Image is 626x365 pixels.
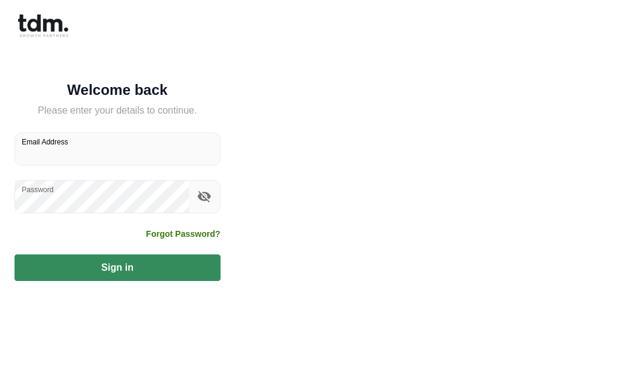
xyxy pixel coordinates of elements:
[194,186,215,207] button: toggle password visibility
[146,228,221,240] a: Forgot Password?
[22,137,68,147] label: Email Address
[15,84,221,96] h5: Welcome back
[22,184,54,195] label: Password
[15,103,221,118] h5: Please enter your details to continue.
[15,254,221,281] button: Sign in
